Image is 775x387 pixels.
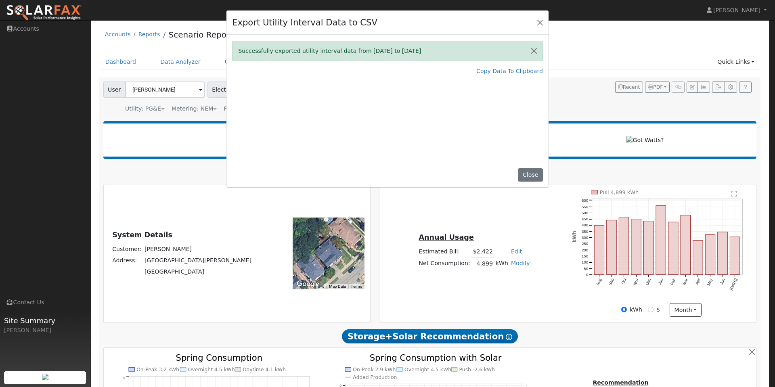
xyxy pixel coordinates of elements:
a: Copy Data To Clipboard [476,67,543,75]
button: Close [518,168,542,182]
h4: Export Utility Interval Data to CSV [232,16,377,29]
button: Close [534,17,546,28]
div: Successfully exported utility interval data from [DATE] to [DATE] [232,41,543,61]
button: Close [526,41,542,61]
